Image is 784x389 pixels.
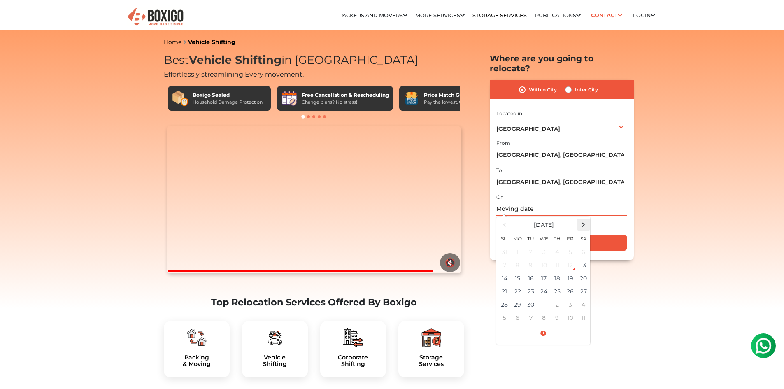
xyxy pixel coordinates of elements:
th: Tu [524,231,537,245]
a: Vehicle Shifting [188,38,235,46]
a: Contact [589,9,625,22]
input: Select Building or Nearest Landmark [496,175,627,189]
div: Price Match Guarantee [424,91,486,99]
h2: Where are you going to relocate? [490,54,634,73]
img: boxigo_packers_and_movers_plan [421,328,441,347]
a: CorporateShifting [327,354,379,368]
h5: Packing & Moving [170,354,223,368]
img: Boxigo [127,7,184,27]
video: Your browser does not support the video tag. [167,126,461,273]
h2: Top Relocation Services Offered By Boxigo [164,297,464,308]
span: Vehicle Shifting [189,53,281,67]
input: Moving date [496,202,627,216]
h5: Storage Services [405,354,458,368]
img: Free Cancellation & Rescheduling [281,90,298,107]
input: Select Building or Nearest Landmark [496,148,627,162]
a: Login [633,12,655,19]
h5: Corporate Shifting [327,354,379,368]
a: StorageServices [405,354,458,368]
span: Effortlessly streamlining Every movement. [164,70,304,78]
a: Packers and Movers [339,12,407,19]
label: To [496,167,502,174]
th: Select Month [511,219,577,231]
th: We [537,231,551,245]
div: 12 [564,259,577,271]
img: Price Match Guarantee [403,90,420,107]
a: Home [164,38,181,46]
div: Household Damage Protection [193,99,263,106]
label: Located in [496,110,522,117]
h1: Best in [GEOGRAPHIC_DATA] [164,54,464,67]
label: Inter City [575,85,598,95]
div: Free Cancellation & Rescheduling [302,91,389,99]
span: [GEOGRAPHIC_DATA] [496,125,560,133]
th: Fr [564,231,577,245]
img: whatsapp-icon.svg [8,8,25,25]
th: Sa [577,231,590,245]
th: Th [551,231,564,245]
div: Change plans? No stress! [302,99,389,106]
th: Su [498,231,511,245]
a: Select Time [498,330,589,337]
div: Pay the lowest. Guaranteed! [424,99,486,106]
label: Within City [529,85,557,95]
th: Mo [511,231,524,245]
a: VehicleShifting [249,354,301,368]
h5: Vehicle Shifting [249,354,301,368]
img: Boxigo Sealed [172,90,188,107]
a: Storage Services [472,12,527,19]
label: From [496,140,510,147]
div: Boxigo Sealed [193,91,263,99]
label: On [496,193,504,201]
a: Packing& Moving [170,354,223,368]
span: Next Month [578,219,589,230]
img: boxigo_packers_and_movers_plan [265,328,285,347]
button: 🔇 [440,253,460,272]
img: boxigo_packers_and_movers_plan [343,328,363,347]
a: More services [415,12,465,19]
span: Previous Month [499,219,510,230]
img: boxigo_packers_and_movers_plan [187,328,207,347]
a: Publications [535,12,581,19]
